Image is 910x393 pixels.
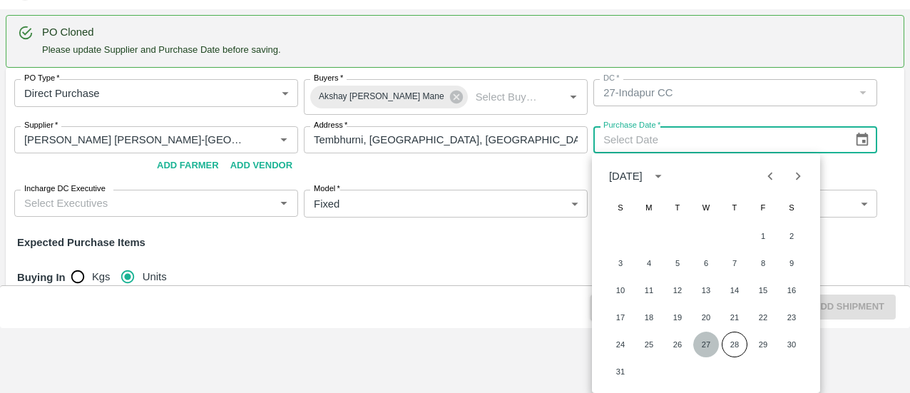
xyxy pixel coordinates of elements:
[310,89,453,104] span: Akshay [PERSON_NAME] Mane
[314,120,347,131] label: Address
[693,332,719,357] button: 27
[779,193,804,222] span: Saturday
[24,183,106,195] label: Incharge DC Executive
[19,131,252,149] input: Select Supplier
[470,88,541,106] input: Select Buyers
[598,83,849,102] input: No DCs available for selected entity
[275,131,293,149] button: Open
[750,193,776,222] span: Friday
[750,250,776,276] button: 8
[722,332,747,357] button: 28
[24,73,60,84] label: PO Type
[608,277,633,303] button: 10
[849,126,876,153] button: Choose date
[609,168,643,184] div: [DATE]
[693,193,719,222] span: Wednesday
[750,332,776,357] button: 29
[608,359,633,384] button: 31
[24,120,58,131] label: Supplier
[143,269,167,285] span: Units
[779,332,804,357] button: 30
[665,277,690,303] button: 12
[314,183,340,195] label: Model
[665,250,690,276] button: 5
[779,250,804,276] button: 9
[608,250,633,276] button: 3
[647,165,670,188] button: calendar view is open, switch to year view
[310,86,468,108] div: Akshay [PERSON_NAME] Mane
[314,196,339,212] p: Fixed
[42,20,281,63] div: Please update Supplier and Purchase Date before saving.
[693,277,719,303] button: 13
[779,305,804,330] button: 23
[24,86,100,101] p: Direct Purchase
[225,153,298,178] button: Add Vendor
[665,332,690,357] button: 26
[92,269,111,285] span: Kgs
[779,223,804,249] button: 2
[750,223,776,249] button: 1
[591,295,652,320] button: Cancel
[750,305,776,330] button: 22
[636,332,662,357] button: 25
[304,126,588,153] input: Address
[784,163,812,190] button: Next month
[275,194,293,213] button: Open
[665,193,690,222] span: Tuesday
[722,193,747,222] span: Thursday
[564,88,583,106] button: Open
[722,250,747,276] button: 7
[636,250,662,276] button: 4
[17,237,145,248] strong: Expected Purchase Items
[608,193,633,222] span: Sunday
[42,24,281,40] div: PO Cloned
[693,305,719,330] button: 20
[750,277,776,303] button: 15
[722,277,747,303] button: 14
[71,262,178,291] div: buying_in
[636,277,662,303] button: 11
[603,120,660,131] label: Purchase Date
[693,250,719,276] button: 6
[779,277,804,303] button: 16
[608,305,633,330] button: 17
[757,163,784,190] button: Previous month
[665,305,690,330] button: 19
[636,305,662,330] button: 18
[603,73,620,84] label: DC
[314,73,343,84] label: Buyers
[722,305,747,330] button: 21
[636,193,662,222] span: Monday
[19,194,270,213] input: Select Executives
[593,126,843,153] input: Select Date
[11,262,71,292] h6: Buying In
[151,153,225,178] button: Add Farmer
[608,332,633,357] button: 24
